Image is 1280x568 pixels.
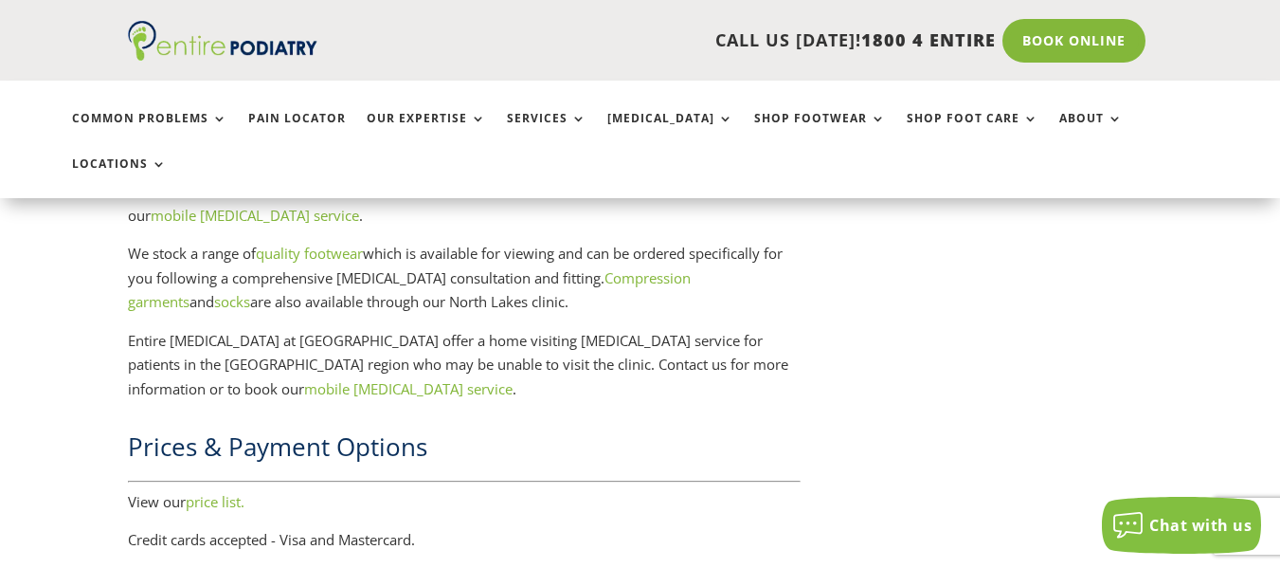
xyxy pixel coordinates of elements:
a: socks [214,292,250,311]
h2: Prices & Payment Options [128,430,801,473]
a: Pain Locator [248,112,346,153]
a: Shop Footwear [754,112,886,153]
a: mobile [MEDICAL_DATA] service [304,379,513,398]
a: [MEDICAL_DATA] [607,112,733,153]
a: Entire Podiatry [128,46,317,64]
a: Our Expertise [367,112,486,153]
a: price list. [186,492,244,511]
p: Credit cards accepted - Visa and Mastercard. [128,528,801,567]
a: Book Online [1002,19,1145,63]
a: quality footwear [256,244,363,263]
p: CALL US [DATE]! [361,28,996,53]
p: Entire [MEDICAL_DATA] [PERSON_NAME] provide a mobile [MEDICAL_DATA] service to residents in the [... [128,156,801,243]
p: We stock a range of which is available for viewing and can be ordered specifically for you follow... [128,242,801,329]
p: Entire [MEDICAL_DATA] at [GEOGRAPHIC_DATA] offer a home visiting [MEDICAL_DATA] service for patie... [128,329,801,402]
button: Chat with us [1102,497,1261,554]
a: Services [507,112,586,153]
a: Common Problems [72,112,227,153]
a: Shop Foot Care [907,112,1038,153]
a: mobile [MEDICAL_DATA] service [151,206,359,225]
img: logo (1) [128,21,317,61]
p: View our [128,490,801,529]
span: Chat with us [1149,515,1252,536]
a: About [1059,112,1123,153]
span: 1800 4 ENTIRE [861,28,996,51]
a: Locations [72,157,167,198]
